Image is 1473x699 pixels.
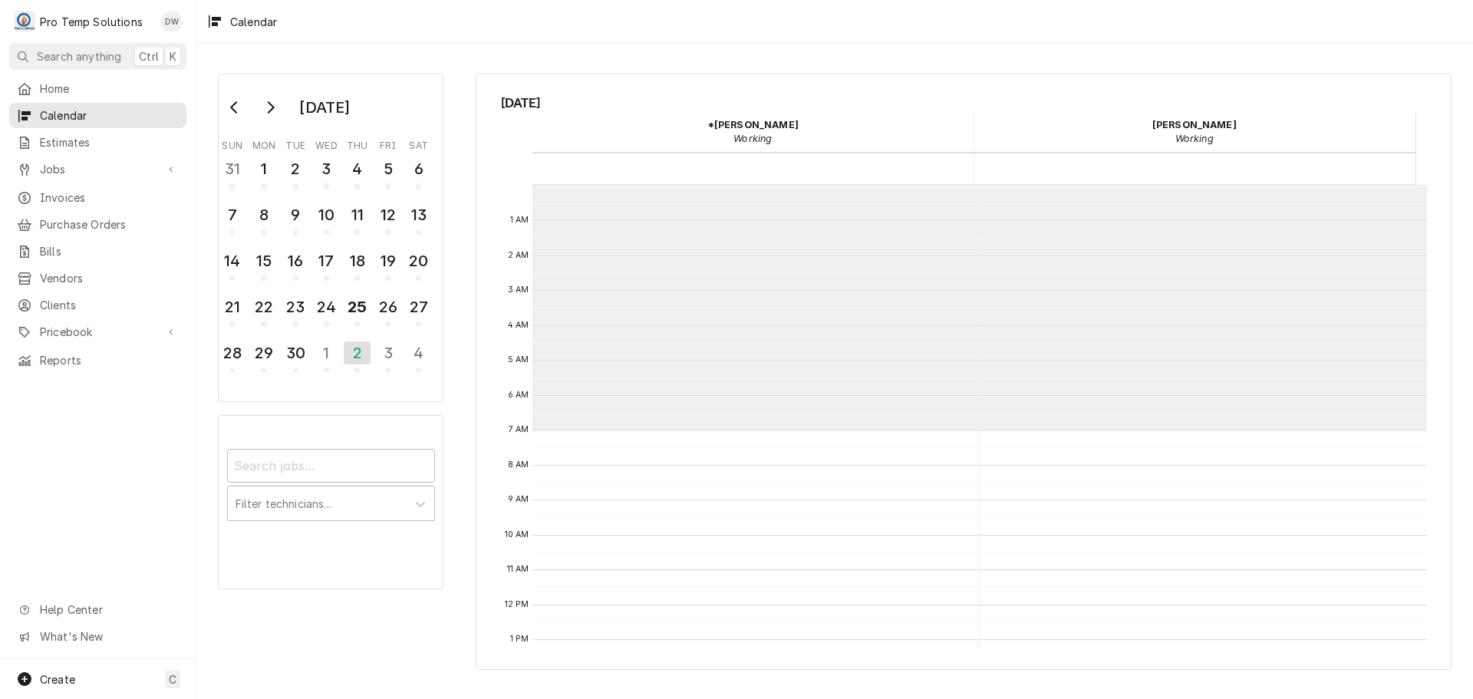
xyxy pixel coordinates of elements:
span: Help Center [40,602,177,618]
div: P [14,11,35,32]
a: Reports [9,348,186,373]
div: 14 [220,249,244,272]
strong: *[PERSON_NAME] [707,119,799,130]
div: 3 [315,157,338,180]
span: 8 AM [504,459,533,471]
th: Friday [373,134,404,153]
th: Saturday [404,134,434,153]
span: 9 AM [504,493,533,506]
div: 12 [376,203,400,226]
span: 5 AM [504,354,533,366]
span: 3 AM [504,284,533,296]
div: 3 [376,341,400,364]
th: Wednesday [311,134,341,153]
span: Home [40,81,179,97]
em: Working [733,133,772,144]
div: 19 [376,249,400,272]
span: 2 AM [504,249,533,262]
div: 6 [407,157,430,180]
em: Working [1175,133,1214,144]
span: Reports [40,352,179,368]
div: 22 [252,295,275,318]
div: 25 [345,295,369,318]
th: Monday [248,134,280,153]
a: Home [9,76,186,101]
button: Go to next month [255,95,285,120]
button: Search anythingCtrlK [9,43,186,70]
div: 1 [252,157,275,180]
div: 21 [220,295,244,318]
a: Go to Pricebook [9,319,186,345]
div: Pro Temp Solutions [40,14,143,30]
span: 4 AM [504,319,533,331]
div: 5 [376,157,400,180]
div: 8 [252,203,275,226]
div: 30 [284,341,308,364]
span: Estimates [40,134,179,150]
span: Pricebook [40,324,156,340]
div: 18 [345,249,369,272]
a: Estimates [9,130,186,155]
span: K [170,48,176,64]
div: 17 [315,249,338,272]
a: Calendar [9,103,186,128]
span: 11 AM [503,563,533,575]
div: [DATE] [294,94,355,120]
div: Pro Temp Solutions's Avatar [14,11,35,32]
span: 1 AM [506,214,533,226]
a: Clients [9,292,186,318]
div: 31 [220,157,244,180]
div: 7 [220,203,244,226]
div: 15 [252,249,275,272]
div: 10 [315,203,338,226]
th: Tuesday [280,134,311,153]
button: Go to previous month [219,95,250,120]
span: Jobs [40,161,156,177]
div: *Kevin Williams - Working [532,113,974,151]
span: [DATE] [501,93,1427,113]
span: 7 AM [505,424,533,436]
div: 11 [345,203,369,226]
div: 13 [407,203,430,226]
div: Calendar Day Picker [218,74,443,402]
a: Go to What's New [9,624,186,649]
div: 16 [284,249,308,272]
span: What's New [40,628,177,645]
span: C [169,671,176,687]
a: Bills [9,239,186,264]
span: Clients [40,297,179,313]
div: 28 [220,341,244,364]
div: 2 [344,341,371,364]
span: Purchase Orders [40,216,179,232]
span: 1 PM [506,633,533,645]
div: 2 [284,157,308,180]
div: Calendar Calendar [476,74,1452,670]
div: 27 [407,295,430,318]
div: 24 [315,295,338,318]
span: 6 AM [504,389,533,401]
div: 26 [376,295,400,318]
div: Dana Williams's Avatar [161,11,183,32]
strong: [PERSON_NAME] [1152,119,1237,130]
div: 23 [284,295,308,318]
span: Invoices [40,190,179,206]
a: Invoices [9,185,186,210]
span: Vendors [40,270,179,286]
th: Thursday [342,134,373,153]
span: 12 PM [501,598,533,611]
a: Purchase Orders [9,212,186,237]
span: 10 AM [501,529,533,541]
span: Create [40,673,75,686]
div: Calendar Filters [218,415,443,589]
div: 20 [407,249,430,272]
span: Calendar [40,107,179,124]
div: DW [161,11,183,32]
a: Go to Jobs [9,157,186,182]
div: Calendar Filters [227,435,435,537]
div: 29 [252,341,275,364]
div: Dakota Williams - Working [974,113,1415,151]
div: 1 [315,341,338,364]
span: Bills [40,243,179,259]
div: 9 [284,203,308,226]
div: 4 [345,157,369,180]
